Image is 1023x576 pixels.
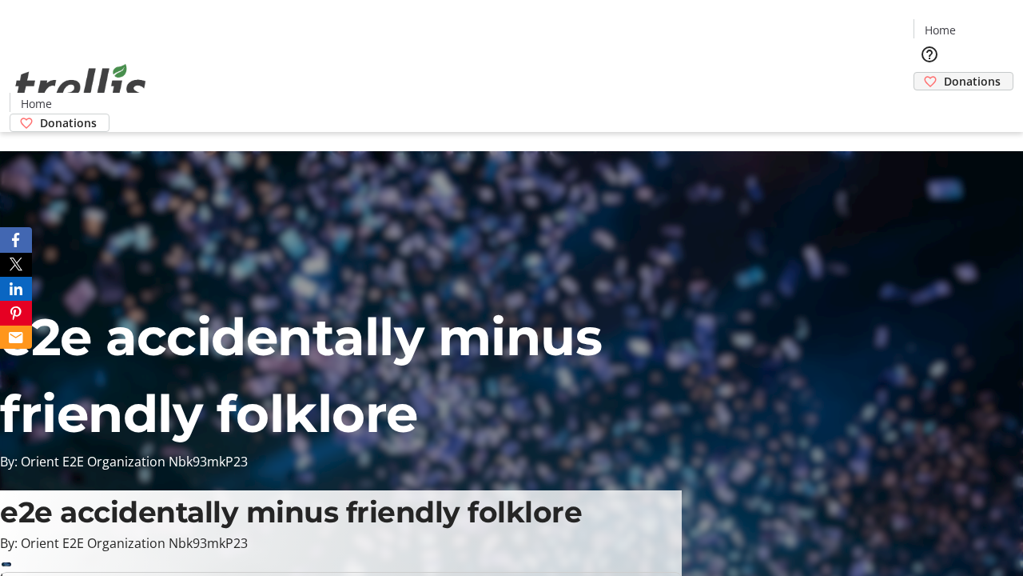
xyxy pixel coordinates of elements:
button: Cart [914,90,945,122]
a: Donations [914,72,1013,90]
span: Home [21,95,52,112]
button: Help [914,38,945,70]
a: Home [10,95,62,112]
span: Donations [40,114,97,131]
a: Home [914,22,965,38]
span: Home [925,22,956,38]
img: Orient E2E Organization Nbk93mkP23's Logo [10,46,152,126]
a: Donations [10,114,109,132]
span: Donations [944,73,1001,90]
